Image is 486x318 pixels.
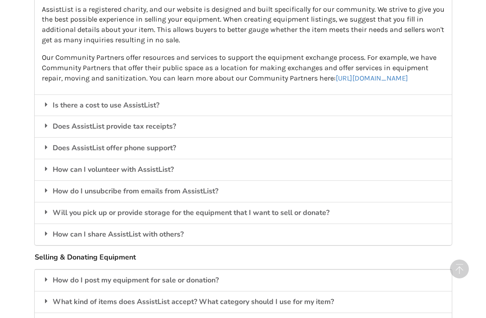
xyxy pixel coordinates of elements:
h5: Selling & Donating Equipment [35,253,452,262]
p: Our Community Partners offer resources and services to support the equipment exchange process. Fo... [42,53,445,84]
div: Does AssistList offer phone support? [35,137,452,159]
div: How can I share AssistList with others? [35,224,452,245]
div: How do I unsubcribe from emails from AssistList? [35,180,452,202]
div: Will you pick up or provide storage for the equipment that I want to sell or donate? [35,202,452,224]
div: Does AssistList provide tax receipts? [35,116,452,137]
div: What kind of items does AssistList accept? What category should I use for my item? [35,291,452,313]
div: How can I volunteer with AssistList? [35,159,452,180]
p: AssistList is a registered charity, and our website is designed and built specifically for our co... [42,4,445,45]
div: How do I post my equipment for sale or donation? [35,269,452,291]
div: Is there a cost to use AssistList? [35,94,452,116]
a: [URL][DOMAIN_NAME] [336,74,408,82]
